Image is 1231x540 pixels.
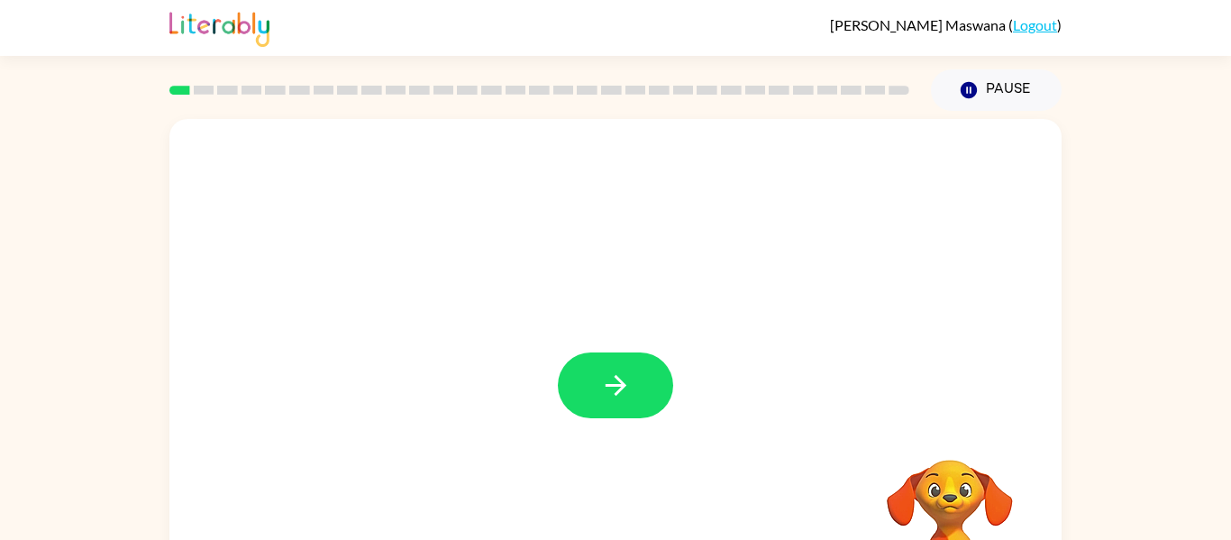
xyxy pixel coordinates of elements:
a: Logout [1013,16,1057,33]
div: ( ) [830,16,1062,33]
img: Literably [169,7,269,47]
button: Pause [931,69,1062,111]
span: [PERSON_NAME] Maswana [830,16,1008,33]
